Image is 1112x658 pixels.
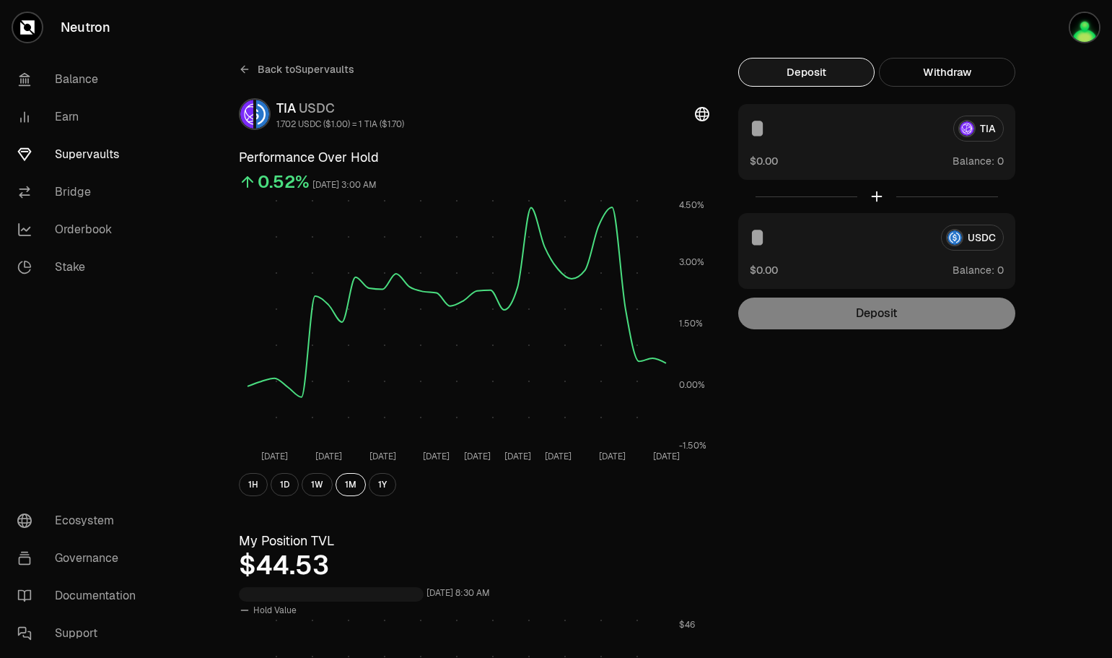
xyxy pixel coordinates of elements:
tspan: [DATE] [652,451,679,462]
tspan: [DATE] [423,451,450,462]
span: Back to Supervaults [258,62,354,77]
button: 1Y [369,473,396,496]
div: $44.53 [239,551,709,580]
a: Ecosystem [6,502,156,540]
a: Governance [6,540,156,577]
span: Balance: [953,263,994,277]
tspan: $46 [679,619,695,631]
div: [DATE] 3:00 AM [312,177,377,194]
div: 0.52% [258,170,310,194]
button: $0.00 [750,262,778,277]
img: 0xEvilPixie (DROP,Neutron) [1070,13,1099,42]
img: USDC Logo [256,100,269,129]
tspan: [DATE] [598,451,625,462]
button: 1D [271,473,299,496]
span: USDC [299,100,335,116]
a: Orderbook [6,211,156,248]
a: Balance [6,61,156,98]
tspan: [DATE] [504,451,530,462]
tspan: 0.00% [679,379,705,391]
div: 1.702 USDC ($1.00) = 1 TIA ($1.70) [276,118,404,130]
button: Withdraw [879,58,1015,87]
div: [DATE] 8:30 AM [426,585,490,602]
a: Back toSupervaults [239,58,354,81]
a: Supervaults [6,136,156,173]
button: 1H [239,473,268,496]
span: Balance: [953,154,994,168]
a: Documentation [6,577,156,615]
tspan: [DATE] [261,451,287,462]
button: 1W [302,473,333,496]
h3: My Position TVL [239,531,709,551]
tspan: -1.50% [679,440,706,451]
h3: Performance Over Hold [239,147,709,168]
a: Bridge [6,173,156,211]
button: $0.00 [750,153,778,168]
div: TIA [276,98,404,118]
tspan: [DATE] [369,451,395,462]
tspan: [DATE] [315,451,341,462]
tspan: 3.00% [679,256,704,268]
a: Stake [6,248,156,286]
tspan: 4.50% [679,199,704,211]
tspan: [DATE] [544,451,571,462]
a: Support [6,615,156,652]
img: TIA Logo [240,100,253,129]
button: Deposit [738,58,875,87]
a: Earn [6,98,156,136]
button: 1M [336,473,366,496]
tspan: 1.50% [679,318,703,329]
tspan: [DATE] [463,451,490,462]
span: Hold Value [253,605,297,616]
